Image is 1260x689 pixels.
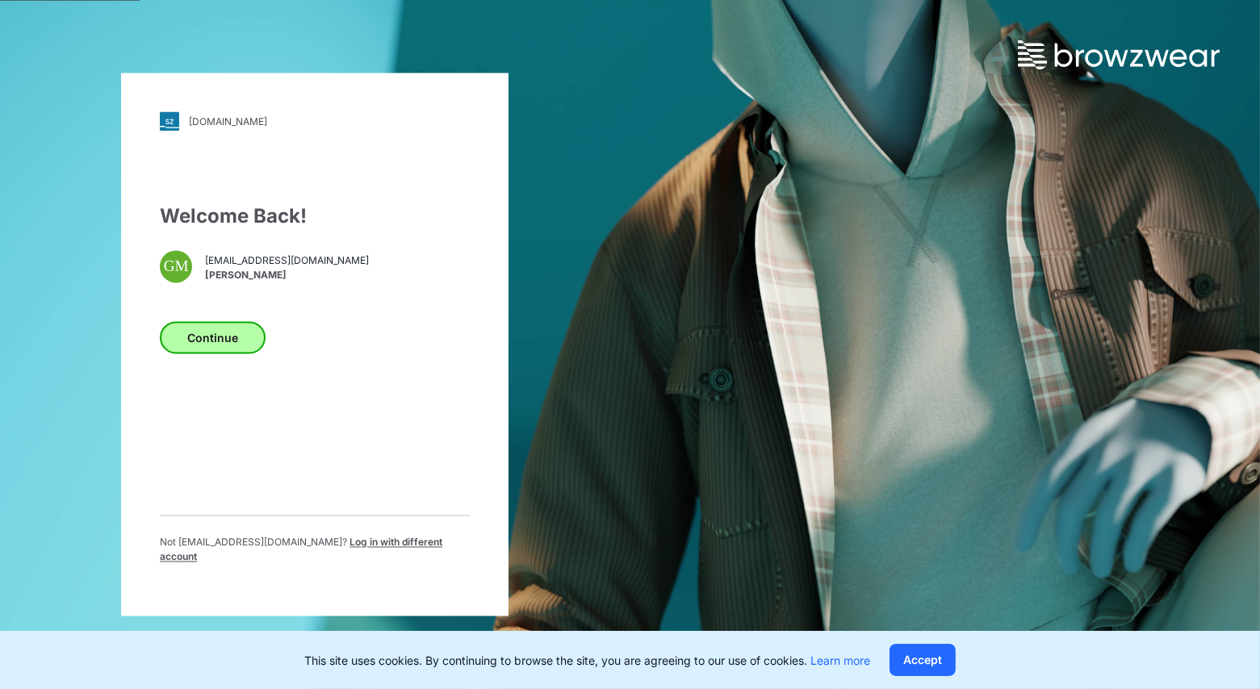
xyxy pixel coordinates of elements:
[205,253,369,268] span: [EMAIL_ADDRESS][DOMAIN_NAME]
[189,115,267,127] div: [DOMAIN_NAME]
[160,112,179,132] img: svg+xml;base64,PHN2ZyB3aWR0aD0iMjgiIGhlaWdodD0iMjgiIHZpZXdCb3g9IjAgMCAyOCAyOCIgZmlsbD0ibm9uZSIgeG...
[810,654,870,667] a: Learn more
[890,644,956,676] button: Accept
[205,268,369,282] span: [PERSON_NAME]
[160,536,470,565] p: Not [EMAIL_ADDRESS][DOMAIN_NAME] ?
[160,203,470,232] div: Welcome Back!
[160,322,266,354] button: Continue
[160,251,192,283] div: GM
[304,652,870,669] p: This site uses cookies. By continuing to browse the site, you are agreeing to our use of cookies.
[160,112,470,132] a: [DOMAIN_NAME]
[1018,40,1220,69] img: browzwear-logo.73288ffb.svg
